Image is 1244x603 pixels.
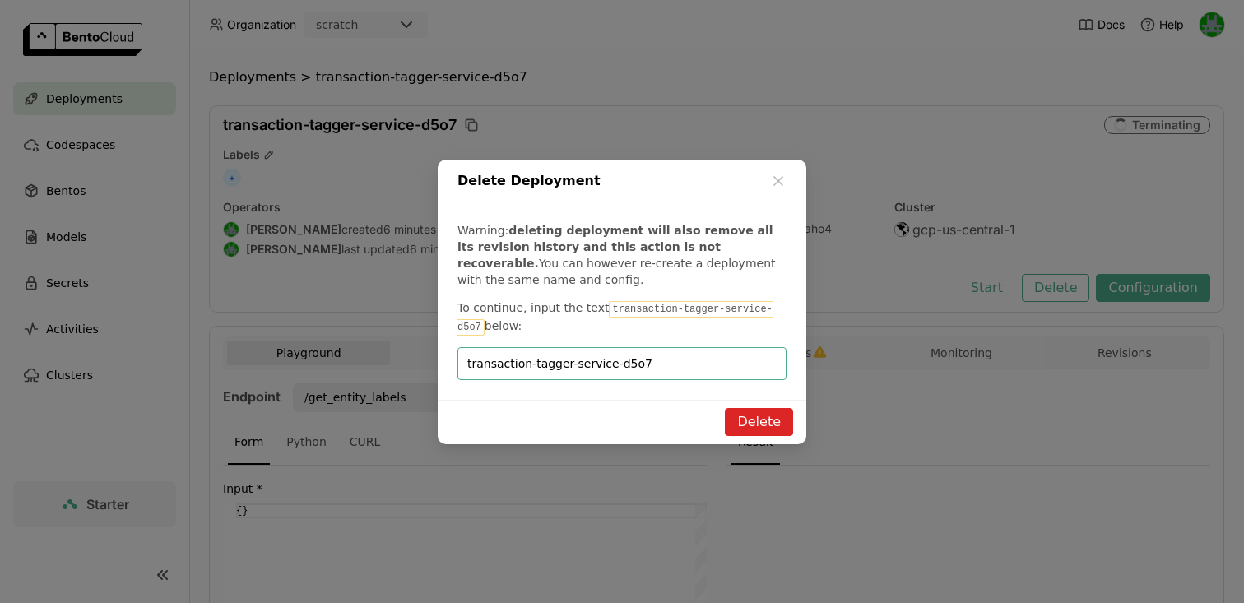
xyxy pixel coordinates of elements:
button: Delete [725,408,793,436]
div: Delete Deployment [438,160,806,202]
span: below: [485,319,522,332]
span: You can however re-create a deployment with the same name and config. [457,257,776,286]
span: Warning: [457,224,508,237]
b: deleting deployment will also remove all its revision history and this action is not recoverable. [457,224,773,270]
div: dialog [438,160,806,444]
span: To continue, input the text [457,301,609,314]
code: transaction-tagger-service-d5o7 [457,301,773,336]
